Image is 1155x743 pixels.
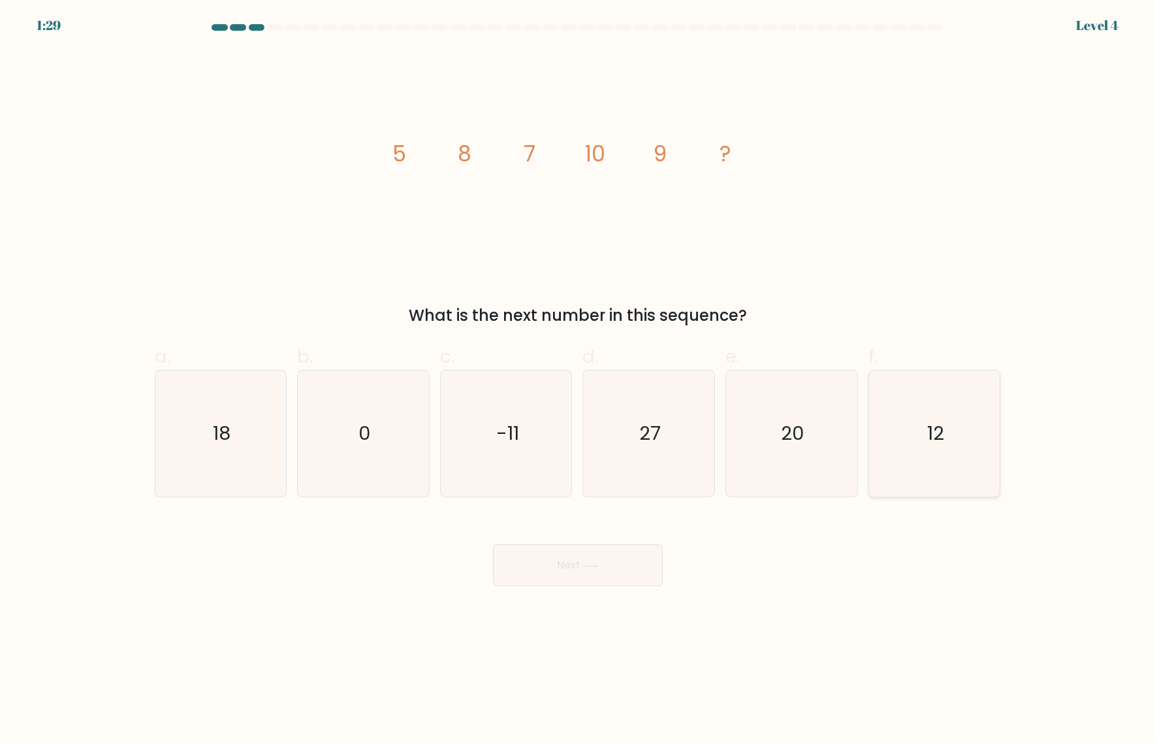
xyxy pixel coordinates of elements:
span: f. [868,344,878,369]
div: Level 4 [1076,16,1118,35]
span: d. [582,344,598,369]
text: -11 [496,421,519,447]
tspan: 8 [457,139,471,169]
tspan: 10 [584,139,605,169]
text: 20 [781,421,804,447]
button: Next [493,544,663,586]
text: 0 [358,421,371,447]
span: e. [725,344,740,369]
div: What is the next number in this sequence? [163,304,993,327]
tspan: ? [720,139,731,169]
span: b. [297,344,313,369]
div: 1:29 [37,16,61,35]
span: a. [155,344,170,369]
tspan: 9 [654,139,667,169]
text: 27 [639,421,661,447]
text: 12 [927,421,944,447]
tspan: 7 [524,139,535,169]
span: c. [440,344,454,369]
text: 18 [213,421,230,447]
tspan: 5 [392,139,405,169]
